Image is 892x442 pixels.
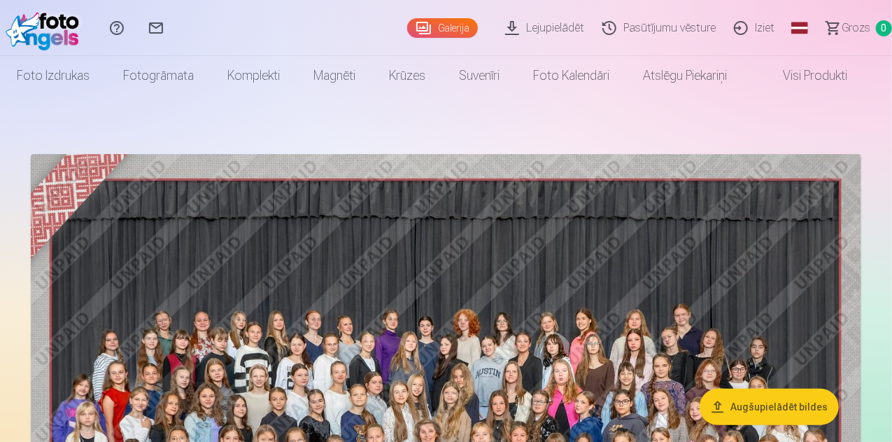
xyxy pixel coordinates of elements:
a: Atslēgu piekariņi [626,56,744,95]
a: Galerija [407,18,478,38]
img: /fa1 [6,6,86,50]
span: Grozs [842,20,870,36]
a: Foto kalendāri [516,56,626,95]
a: Komplekti [211,56,297,95]
a: Suvenīri [442,56,516,95]
a: Visi produkti [744,56,864,95]
button: Augšupielādēt bildes [700,389,839,425]
a: Fotogrāmata [106,56,211,95]
span: 0 [876,20,892,36]
a: Krūzes [372,56,442,95]
a: Magnēti [297,56,372,95]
